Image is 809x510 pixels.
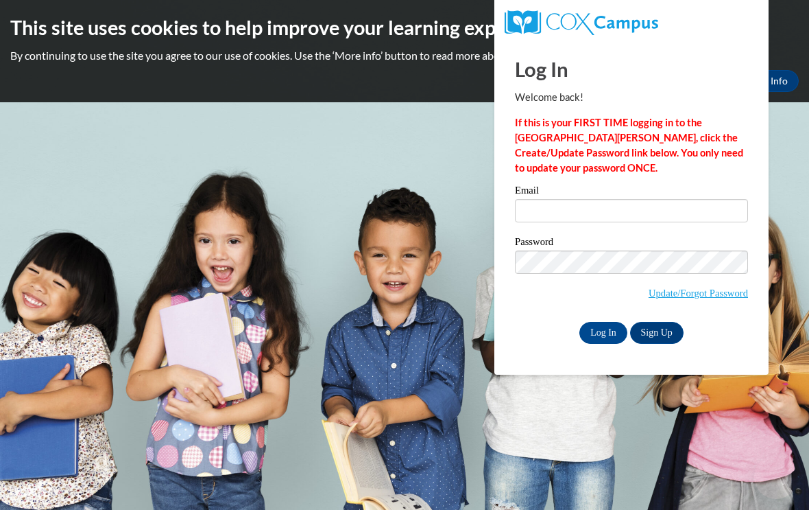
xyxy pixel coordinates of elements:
p: Welcome back! [515,90,748,105]
label: Password [515,237,748,251]
p: By continuing to use the site you agree to our use of cookies. Use the ‘More info’ button to read... [10,48,799,63]
input: Log In [579,322,627,344]
strong: If this is your FIRST TIME logging in to the [GEOGRAPHIC_DATA][PERSON_NAME], click the Create/Upd... [515,117,743,174]
h2: This site uses cookies to help improve your learning experience. [10,14,799,41]
a: Sign Up [630,322,684,344]
img: COX Campus [505,10,658,35]
a: Update/Forgot Password [649,288,748,299]
iframe: Button to launch messaging window [754,455,798,499]
label: Email [515,185,748,199]
h1: Log In [515,55,748,83]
